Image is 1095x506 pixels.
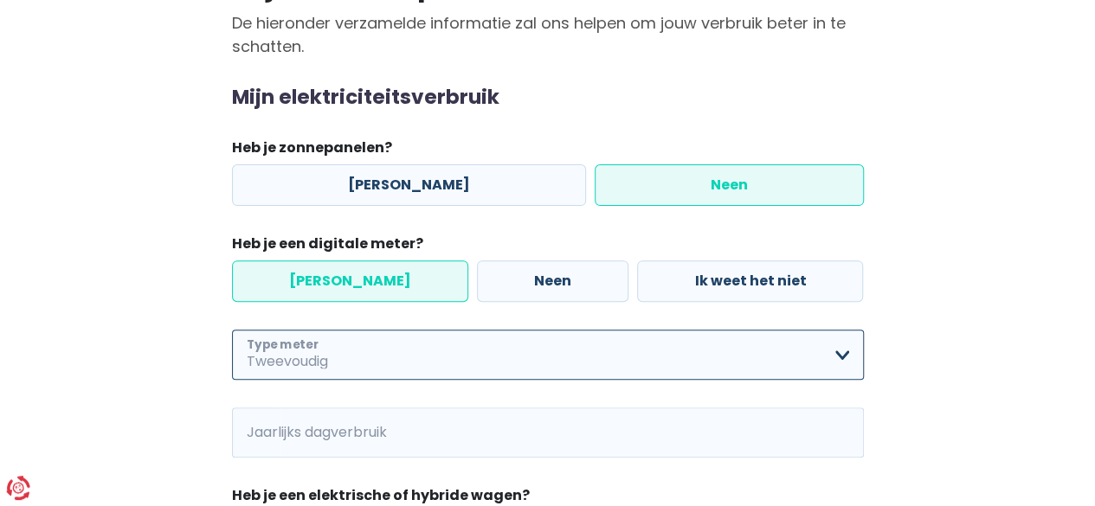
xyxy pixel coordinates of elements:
[232,164,586,206] label: [PERSON_NAME]
[595,164,864,206] label: Neen
[232,234,864,260] legend: Heb je een digitale meter?
[477,260,628,302] label: Neen
[637,260,863,302] label: Ik weet het niet
[232,260,468,302] label: [PERSON_NAME]
[232,86,864,110] h2: Mijn elektriciteitsverbruik
[232,407,280,458] span: kWh
[232,11,864,58] p: De hieronder verzamelde informatie zal ons helpen om jouw verbruik beter in te schatten.
[232,138,864,164] legend: Heb je zonnepanelen?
